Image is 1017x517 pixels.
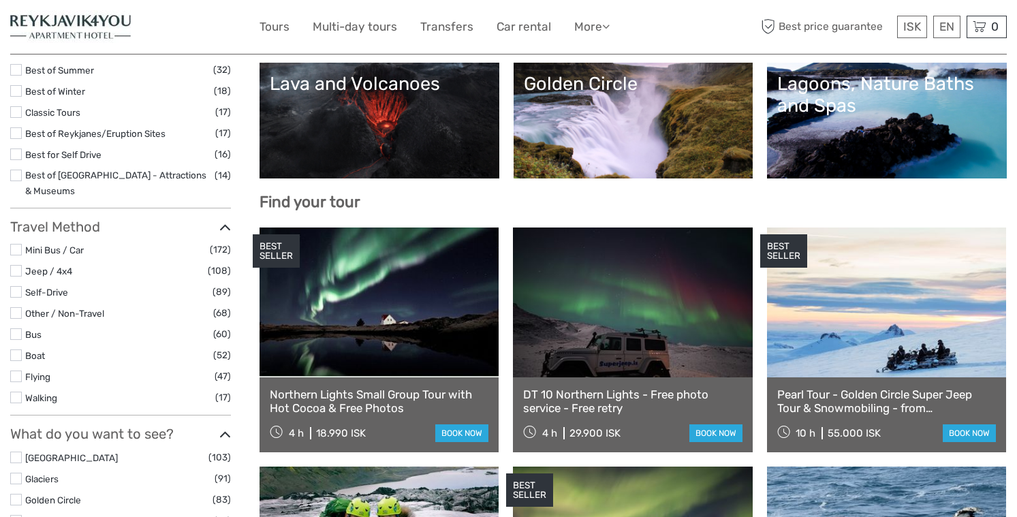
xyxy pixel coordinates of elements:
[25,65,94,76] a: Best of Summer
[420,17,473,37] a: Transfers
[569,427,621,439] div: 29.900 ISK
[757,16,894,38] span: Best price guarantee
[10,10,131,44] img: 6-361f32cd-14e7-48eb-9e68-625e5797bc9e_logo_small.jpg
[25,149,101,160] a: Best for Self Drive
[989,20,1001,33] span: 0
[316,427,366,439] div: 18.990 ISK
[25,170,206,196] a: Best of [GEOGRAPHIC_DATA] - Attractions & Museums
[260,193,360,211] b: Find your tour
[213,347,231,363] span: (52)
[25,86,85,97] a: Best of Winter
[506,473,553,507] div: BEST SELLER
[253,234,300,268] div: BEST SELLER
[25,128,166,139] a: Best of Reykjanes/Eruption Sites
[289,427,304,439] span: 4 h
[208,450,231,465] span: (103)
[213,326,231,342] span: (60)
[215,146,231,162] span: (16)
[210,242,231,257] span: (172)
[215,168,231,183] span: (14)
[25,495,81,505] a: Golden Circle
[524,73,743,168] a: Golden Circle
[524,73,743,95] div: Golden Circle
[689,424,742,442] a: book now
[777,73,997,168] a: Lagoons, Nature Baths and Spas
[260,17,290,37] a: Tours
[270,73,489,168] a: Lava and Volcanoes
[270,73,489,95] div: Lava and Volcanoes
[25,107,80,118] a: Classic Tours
[270,388,488,416] a: Northern Lights Small Group Tour with Hot Cocoa & Free Photos
[542,427,557,439] span: 4 h
[208,263,231,279] span: (108)
[25,473,59,484] a: Glaciers
[523,388,742,416] a: DT 10 Northern Lights - Free photo service - Free retry
[215,104,231,120] span: (17)
[25,245,84,255] a: Mini Bus / Car
[25,350,45,361] a: Boat
[215,125,231,141] span: (17)
[777,73,997,117] div: Lagoons, Nature Baths and Spas
[25,329,42,340] a: Bus
[903,20,921,33] span: ISK
[213,284,231,300] span: (89)
[213,305,231,321] span: (68)
[796,427,815,439] span: 10 h
[25,452,118,463] a: [GEOGRAPHIC_DATA]
[25,308,104,319] a: Other / Non-Travel
[215,390,231,405] span: (17)
[25,371,50,382] a: Flying
[435,424,488,442] a: book now
[213,62,231,78] span: (32)
[574,17,610,37] a: More
[760,234,807,268] div: BEST SELLER
[19,24,154,35] p: We're away right now. Please check back later!
[943,424,996,442] a: book now
[313,17,397,37] a: Multi-day tours
[214,83,231,99] span: (18)
[10,219,231,235] h3: Travel Method
[777,388,996,416] a: Pearl Tour - Golden Circle Super Jeep Tour & Snowmobiling - from [GEOGRAPHIC_DATA]
[213,492,231,507] span: (83)
[215,471,231,486] span: (91)
[828,427,881,439] div: 55.000 ISK
[25,392,57,403] a: Walking
[25,266,72,277] a: Jeep / 4x4
[157,21,173,37] button: Open LiveChat chat widget
[497,17,551,37] a: Car rental
[215,369,231,384] span: (47)
[933,16,960,38] div: EN
[10,426,231,442] h3: What do you want to see?
[25,287,68,298] a: Self-Drive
